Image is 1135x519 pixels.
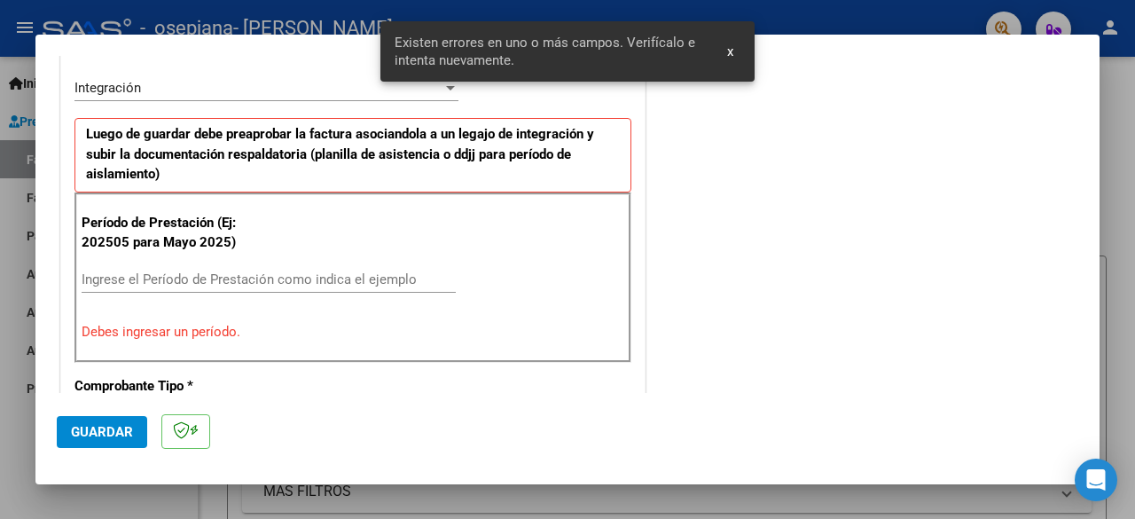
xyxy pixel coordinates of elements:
[57,416,147,448] button: Guardar
[713,35,748,67] button: x
[1075,459,1117,501] div: Open Intercom Messenger
[74,80,141,96] span: Integración
[82,213,245,253] p: Período de Prestación (Ej: 202505 para Mayo 2025)
[74,376,241,397] p: Comprobante Tipo *
[71,424,133,440] span: Guardar
[86,126,594,182] strong: Luego de guardar debe preaprobar la factura asociandola a un legajo de integración y subir la doc...
[727,43,733,59] span: x
[82,322,624,342] p: Debes ingresar un período.
[395,34,706,69] span: Existen errores en uno o más campos. Verifícalo e intenta nuevamente.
